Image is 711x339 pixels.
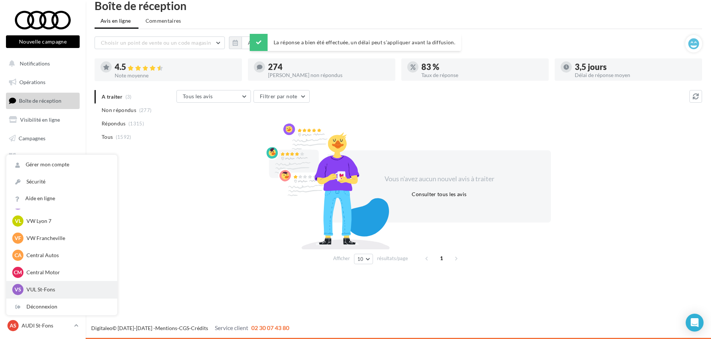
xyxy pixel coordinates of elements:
span: VL [15,217,21,225]
div: 3,5 jours [575,63,696,71]
span: Répondus [102,120,126,127]
span: AS [10,322,16,329]
button: Consulter tous les avis [409,190,469,199]
div: Délai de réponse moyen [575,73,696,78]
a: Boîte de réception [4,93,81,109]
span: Opérations [19,79,45,85]
a: PLV et print personnalisable [4,167,81,189]
span: © [DATE]-[DATE] - - - [91,325,289,331]
div: Vous n'avez aucun nouvel avis à traiter [375,174,503,184]
span: Boîte de réception [19,97,61,104]
div: La réponse a bien été effectuée, un délai peut s’appliquer avant la diffusion. [250,34,461,51]
div: Open Intercom Messenger [686,314,704,332]
a: CGS [179,325,189,331]
div: 274 [268,63,389,71]
a: Campagnes [4,131,81,146]
a: Digitaleo [91,325,112,331]
span: Campagnes [19,135,45,141]
span: Visibilité en ligne [20,116,60,123]
span: 1 [436,252,447,264]
span: Tous les avis [183,93,213,99]
a: Mentions [155,325,177,331]
a: AS AUDI St-Fons [6,319,80,333]
span: 10 [357,256,364,262]
span: Tous [102,133,113,141]
button: Filtrer par note [254,90,310,103]
span: CA [15,252,22,259]
button: 10 [354,254,373,264]
p: Central Motor [26,269,108,276]
div: Note moyenne [115,73,236,78]
div: Déconnexion [6,298,117,315]
div: [PERSON_NAME] non répondus [268,73,389,78]
a: Gérer mon compte [6,156,117,173]
button: Notifications [4,56,78,71]
button: Tous les avis [176,90,251,103]
div: Taux de réponse [421,73,543,78]
span: 02 30 07 43 80 [251,324,289,331]
span: (277) [139,107,152,113]
p: VW Lyon 7 [26,217,108,225]
button: Choisir un point de vente ou un code magasin [95,36,225,49]
a: Visibilité en ligne [4,112,81,128]
p: VW Francheville [26,234,108,242]
span: (1592) [116,134,131,140]
a: Crédits [191,325,208,331]
span: Médiathèque [19,153,49,160]
span: VF [15,234,21,242]
span: (1315) [128,121,144,127]
div: 83 % [421,63,543,71]
p: AUDI St-Fons [22,322,71,329]
button: Au total [242,36,274,49]
a: Opérations [4,74,81,90]
p: VUL St-Fons [26,286,108,293]
p: Central Autos [26,252,108,259]
span: VS [15,286,21,293]
a: Sécurité [6,173,117,190]
span: Notifications [20,60,50,67]
span: Non répondus [102,106,136,114]
span: Choisir un point de vente ou un code magasin [101,39,211,46]
button: Au total [229,36,274,49]
span: CM [14,269,22,276]
span: Afficher [333,255,350,262]
a: Aide en ligne [6,190,117,207]
span: Service client [215,324,248,331]
span: Commentaires [146,17,181,25]
span: résultats/page [377,255,408,262]
a: Médiathèque [4,149,81,164]
div: 4.5 [115,63,236,71]
button: Nouvelle campagne [6,35,80,48]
